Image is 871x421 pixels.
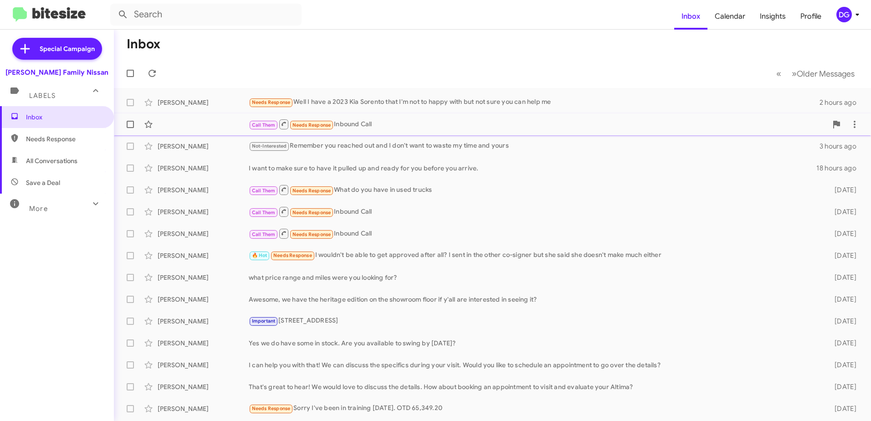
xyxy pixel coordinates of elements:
[252,122,276,128] span: Call Them
[771,64,860,83] nav: Page navigation example
[753,3,793,30] a: Insights
[40,44,95,53] span: Special Campaign
[292,231,331,237] span: Needs Response
[158,207,249,216] div: [PERSON_NAME]
[820,207,864,216] div: [DATE]
[820,273,864,282] div: [DATE]
[26,134,103,144] span: Needs Response
[771,64,787,83] button: Previous
[707,3,753,30] a: Calendar
[292,188,331,194] span: Needs Response
[249,295,820,304] div: Awesome, we have the heritage edition on the showroom floor if y'all are interested in seeing it?
[292,210,331,216] span: Needs Response
[820,360,864,370] div: [DATE]
[829,7,861,22] button: DG
[249,118,827,130] div: Inbound Call
[820,295,864,304] div: [DATE]
[820,185,864,195] div: [DATE]
[249,339,820,348] div: Yes we do have some in stock. Are you available to swing by [DATE]?
[786,64,860,83] button: Next
[110,4,302,26] input: Search
[12,38,102,60] a: Special Campaign
[252,188,276,194] span: Call Them
[249,97,820,108] div: Well I have a 2023 Kia Sorento that I'm not to happy with but not sure you can help me
[820,142,864,151] div: 3 hours ago
[249,360,820,370] div: I can help you with that! We can discuss the specifics during your visit. Would you like to sched...
[292,122,331,128] span: Needs Response
[158,404,249,413] div: [PERSON_NAME]
[158,295,249,304] div: [PERSON_NAME]
[249,141,820,151] div: Remember you reached out and I don't want to waste my time and yours
[252,210,276,216] span: Call Them
[273,252,312,258] span: Needs Response
[249,184,820,195] div: What do you have in used trucks
[252,406,291,411] span: Needs Response
[249,228,820,239] div: Inbound Call
[797,69,855,79] span: Older Messages
[26,156,77,165] span: All Conversations
[252,318,276,324] span: Important
[249,403,820,414] div: Sorry I've been in training [DATE]. OTD 65,349.20
[252,252,267,258] span: 🔥 Hot
[836,7,852,22] div: DG
[29,92,56,100] span: Labels
[674,3,707,30] a: Inbox
[820,98,864,107] div: 2 hours ago
[127,37,160,51] h1: Inbox
[820,404,864,413] div: [DATE]
[776,68,781,79] span: «
[820,339,864,348] div: [DATE]
[5,68,108,77] div: [PERSON_NAME] Family Nissan
[249,273,820,282] div: what price range and miles were you looking for?
[158,164,249,173] div: [PERSON_NAME]
[792,68,797,79] span: »
[158,98,249,107] div: [PERSON_NAME]
[820,317,864,326] div: [DATE]
[793,3,829,30] a: Profile
[158,339,249,348] div: [PERSON_NAME]
[252,143,287,149] span: Not-Interested
[816,164,864,173] div: 18 hours ago
[158,142,249,151] div: [PERSON_NAME]
[158,360,249,370] div: [PERSON_NAME]
[820,251,864,260] div: [DATE]
[249,164,816,173] div: I want to make sure to have it pulled up and ready for you before you arrive.
[158,382,249,391] div: [PERSON_NAME]
[249,382,820,391] div: That's great to hear! We would love to discuss the details. How about booking an appointment to v...
[252,99,291,105] span: Needs Response
[158,185,249,195] div: [PERSON_NAME]
[26,178,60,187] span: Save a Deal
[158,317,249,326] div: [PERSON_NAME]
[820,229,864,238] div: [DATE]
[820,382,864,391] div: [DATE]
[249,206,820,217] div: Inbound Call
[29,205,48,213] span: More
[26,113,103,122] span: Inbox
[158,229,249,238] div: [PERSON_NAME]
[158,251,249,260] div: [PERSON_NAME]
[252,231,276,237] span: Call Them
[249,250,820,261] div: I wouldn't be able to get approved after all? I sent in the other co-signer but she said she does...
[249,316,820,326] div: [STREET_ADDRESS]
[158,273,249,282] div: [PERSON_NAME]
